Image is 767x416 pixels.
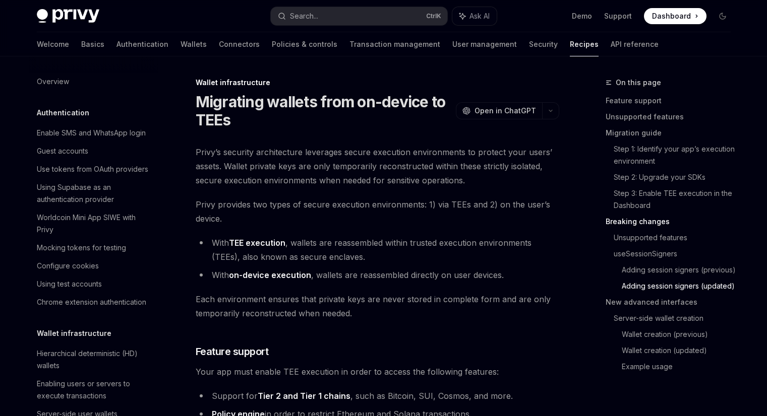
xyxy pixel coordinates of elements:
a: Breaking changes [606,214,739,230]
div: Using test accounts [37,278,102,290]
a: Feature support [606,93,739,109]
div: Enable SMS and WhatsApp login [37,127,146,139]
a: Adding session signers (previous) [622,262,739,278]
div: Guest accounts [37,145,88,157]
a: Overview [29,73,158,91]
h5: Authentication [37,107,89,119]
button: Search...CtrlK [271,7,447,25]
a: Demo [572,11,592,21]
a: on-device execution [229,270,311,281]
a: Hierarchical deterministic (HD) wallets [29,344,158,375]
div: Mocking tokens for testing [37,242,126,254]
button: Ask AI [452,7,497,25]
a: New advanced interfaces [606,294,739,310]
a: Connectors [219,32,260,56]
a: Step 3: Enable TEE execution in the Dashboard [614,185,739,214]
div: Chrome extension authentication [37,296,146,308]
a: Guest accounts [29,142,158,160]
a: Chrome extension authentication [29,293,158,311]
div: Hierarchical deterministic (HD) wallets [37,348,152,372]
a: Unsupported features [606,109,739,125]
span: Privy’s security architecture leverages secure execution environments to protect your users’ asse... [196,145,559,187]
span: Dashboard [652,11,691,21]
div: Configure cookies [37,260,99,272]
a: Dashboard [644,8,706,24]
div: Using Supabase as an authentication provider [37,181,152,205]
a: Basics [81,32,104,56]
a: API reference [611,32,659,56]
a: Authentication [116,32,168,56]
span: Ctrl K [426,12,441,20]
a: Security [529,32,558,56]
a: Worldcoin Mini App SIWE with Privy [29,209,158,239]
span: Privy provides two types of secure execution environments: 1) via TEEs and 2) on the user’s device. [196,197,559,226]
div: Wallet infrastructure [196,78,559,88]
div: Overview [37,76,69,88]
div: Enabling users or servers to execute transactions [37,378,152,402]
span: Each environment ensures that private keys are never stored in complete form and are only tempora... [196,292,559,320]
a: Step 2: Upgrade your SDKs [614,169,739,185]
a: Configure cookies [29,257,158,275]
div: Search... [290,10,318,22]
button: Toggle dark mode [715,8,731,24]
div: Use tokens from OAuth providers [37,163,148,175]
a: Using test accounts [29,275,158,293]
button: Open in ChatGPT [456,102,542,119]
a: Recipes [570,32,599,56]
li: With , wallets are reassembled directly on user devices. [196,268,559,282]
a: TEE execution [229,238,285,248]
a: Support [604,11,632,21]
h5: Wallet infrastructure [37,327,111,339]
a: Wallets [181,32,207,56]
a: Adding session signers (updated) [622,278,739,294]
a: Enabling users or servers to execute transactions [29,375,158,405]
a: Transaction management [349,32,440,56]
a: Example usage [622,359,739,375]
span: Feature support [196,344,269,359]
a: Server-side wallet creation [614,310,739,326]
a: Wallet creation (previous) [622,326,739,342]
a: Welcome [37,32,69,56]
a: useSessionSigners [614,246,739,262]
span: On this page [616,77,661,89]
a: Policies & controls [272,32,337,56]
span: Open in ChatGPT [475,106,536,116]
a: Unsupported features [614,230,739,246]
span: Ask AI [469,11,490,21]
a: Tier 2 and Tier 1 chains [258,391,350,401]
li: Support for , such as Bitcoin, SUI, Cosmos, and more. [196,389,559,403]
a: Step 1: Identify your app’s execution environment [614,141,739,169]
img: dark logo [37,9,99,23]
h1: Migrating wallets from on-device to TEEs [196,93,452,129]
span: Your app must enable TEE execution in order to access the following features: [196,365,559,379]
a: Enable SMS and WhatsApp login [29,124,158,142]
a: Using Supabase as an authentication provider [29,178,158,209]
div: Worldcoin Mini App SIWE with Privy [37,212,152,236]
a: Wallet creation (updated) [622,342,739,359]
a: Migration guide [606,125,739,141]
a: Mocking tokens for testing [29,239,158,257]
li: With , wallets are reassembled within trusted execution environments (TEEs), also known as secure... [196,236,559,264]
a: User management [452,32,517,56]
a: Use tokens from OAuth providers [29,160,158,178]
